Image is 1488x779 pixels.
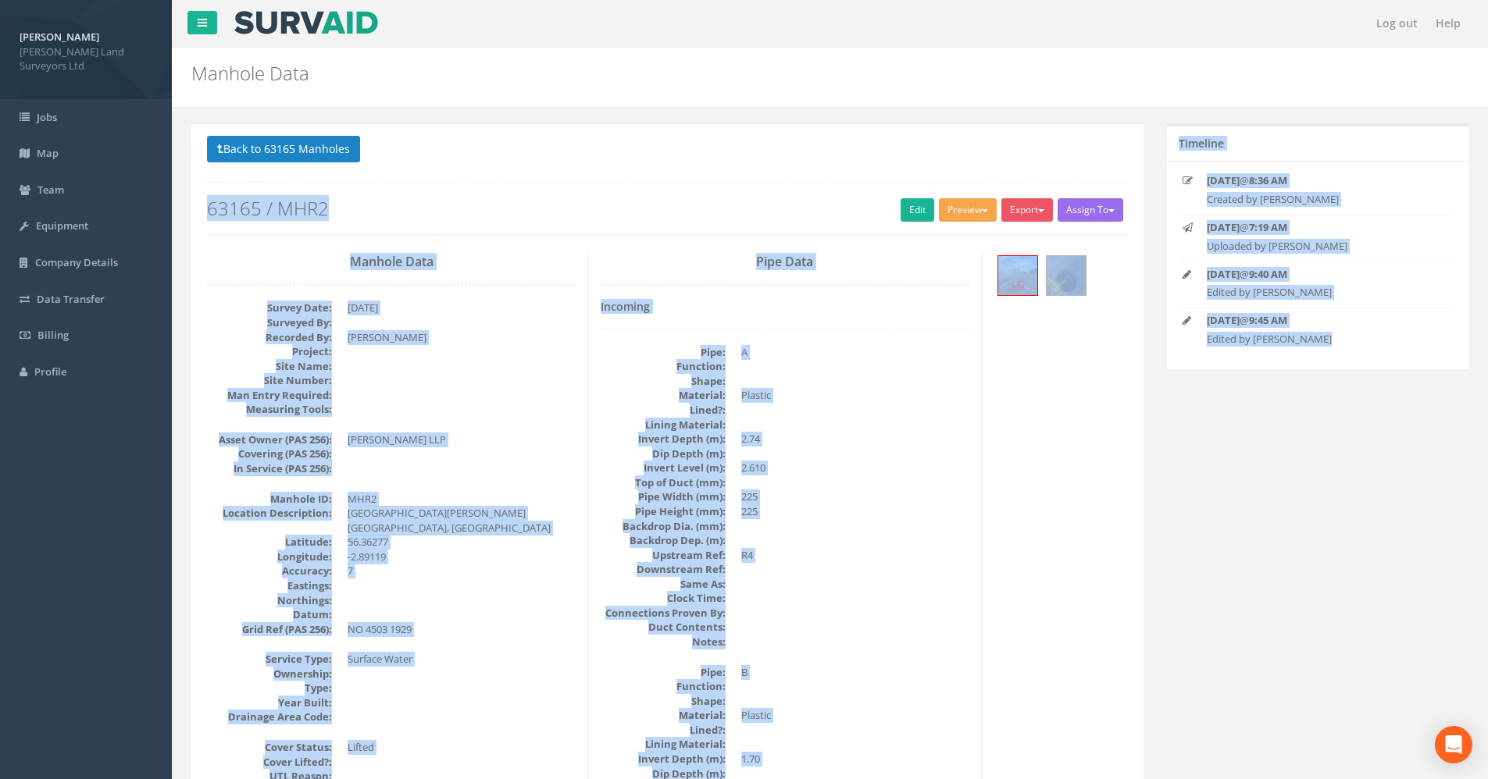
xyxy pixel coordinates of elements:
[601,403,726,418] dt: Lined?:
[348,550,576,564] dd: -2.89119
[348,492,576,507] dd: MHR2
[601,723,726,738] dt: Lined?:
[348,535,576,550] dd: 56.36277
[348,740,576,755] dd: Lifted
[601,620,726,635] dt: Duct Contents:
[601,359,726,374] dt: Function:
[207,198,1128,219] h2: 63165 / MHR2
[207,255,576,269] h3: Manhole Data
[1047,256,1086,295] img: 29794bb3-43f2-cc05-4613-f39fbac14f5f_fbf66d01-051c-ad0e-ffef-776add4bc123_thumb.jpg
[207,330,332,345] dt: Recorded By:
[36,219,88,233] span: Equipment
[207,388,332,403] dt: Man Entry Required:
[207,301,332,315] dt: Survey Date:
[741,388,970,403] dd: Plastic
[37,183,64,197] span: Team
[741,489,970,504] dd: 225
[1249,313,1287,327] strong: 9:45 AM
[207,492,332,507] dt: Manhole ID:
[601,489,726,504] dt: Pipe Width (mm):
[207,755,332,770] dt: Cover Lifted?:
[207,402,332,417] dt: Measuring Tools:
[601,548,726,563] dt: Upstream Ref:
[601,255,970,269] h3: Pipe Data
[1207,313,1240,327] strong: [DATE]
[207,695,332,710] dt: Year Built:
[601,519,726,534] dt: Backdrop Dia. (mm):
[37,328,69,342] span: Billing
[1207,285,1429,300] p: Edited by [PERSON_NAME]
[20,30,99,44] strong: [PERSON_NAME]
[348,622,576,637] dd: NO 4503 1929
[601,374,726,389] dt: Shape:
[741,432,970,446] dd: 2.74
[1249,173,1287,187] strong: 8:36 AM
[601,533,726,548] dt: Backdrop Dep. (m):
[207,681,332,695] dt: Type:
[207,535,332,550] dt: Latitude:
[37,292,105,306] span: Data Transfer
[348,652,576,667] dd: Surface Water
[1249,220,1287,234] strong: 7:19 AM
[34,365,66,379] span: Profile
[939,198,997,222] button: Preview
[601,591,726,606] dt: Clock Time:
[207,652,332,667] dt: Service Type:
[20,26,152,73] a: [PERSON_NAME] [PERSON_NAME] Land Surveyors Ltd
[1207,220,1429,235] p: @
[998,256,1037,295] img: 29794bb3-43f2-cc05-4613-f39fbac14f5f_83ad82cf-5f53-c6de-7244-df30a3fcd009_thumb.jpg
[741,665,970,680] dd: B
[1179,137,1224,149] h5: Timeline
[207,136,360,162] button: Back to 63165 Manholes
[601,345,726,360] dt: Pipe:
[601,737,726,752] dt: Lining Material:
[1207,313,1429,328] p: @
[207,344,332,359] dt: Project:
[1435,726,1472,763] div: Open Intercom Messenger
[601,504,726,519] dt: Pipe Height (mm):
[348,506,576,535] dd: [GEOGRAPHIC_DATA][PERSON_NAME][GEOGRAPHIC_DATA], [GEOGRAPHIC_DATA]
[601,708,726,723] dt: Material:
[1207,173,1240,187] strong: [DATE]
[601,461,726,475] dt: Invert Level (m):
[601,446,726,461] dt: Dip Depth (m):
[601,562,726,577] dt: Downstream Ref:
[191,63,1252,84] h2: Manhole Data
[601,606,726,621] dt: Connections Proven By:
[601,301,970,312] h4: Incoming
[1207,332,1429,347] p: Edited by [PERSON_NAME]
[1001,198,1053,222] button: Export
[207,710,332,724] dt: Drainage Area Code:
[601,679,726,694] dt: Function:
[601,475,726,490] dt: Top of Duct (mm):
[207,506,332,521] dt: Location Description:
[207,622,332,637] dt: Grid Ref (PAS 256):
[1207,239,1429,254] p: Uploaded by [PERSON_NAME]
[1249,267,1287,281] strong: 9:40 AM
[601,432,726,446] dt: Invert Depth (m):
[207,550,332,564] dt: Longitude:
[741,345,970,360] dd: A
[601,635,726,649] dt: Notes:
[741,708,970,723] dd: Plastic
[601,577,726,592] dt: Same As:
[207,373,332,388] dt: Site Number:
[601,752,726,767] dt: Invert Depth (m):
[35,255,118,269] span: Company Details
[348,330,576,345] dd: [PERSON_NAME]
[601,694,726,709] dt: Shape:
[741,548,970,563] dd: R4
[348,301,576,315] dd: [DATE]
[207,607,332,622] dt: Datum:
[207,315,332,330] dt: Surveyed By:
[601,388,726,403] dt: Material:
[1207,192,1429,207] p: Created by [PERSON_NAME]
[741,461,970,475] dd: 2.610
[601,418,726,432] dt: Lining Material:
[207,432,332,447] dt: Asset Owner (PAS 256):
[207,461,332,476] dt: In Service (PAS 256):
[1207,267,1240,281] strong: [DATE]
[348,564,576,578] dd: 7
[37,146,59,160] span: Map
[207,740,332,755] dt: Cover Status:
